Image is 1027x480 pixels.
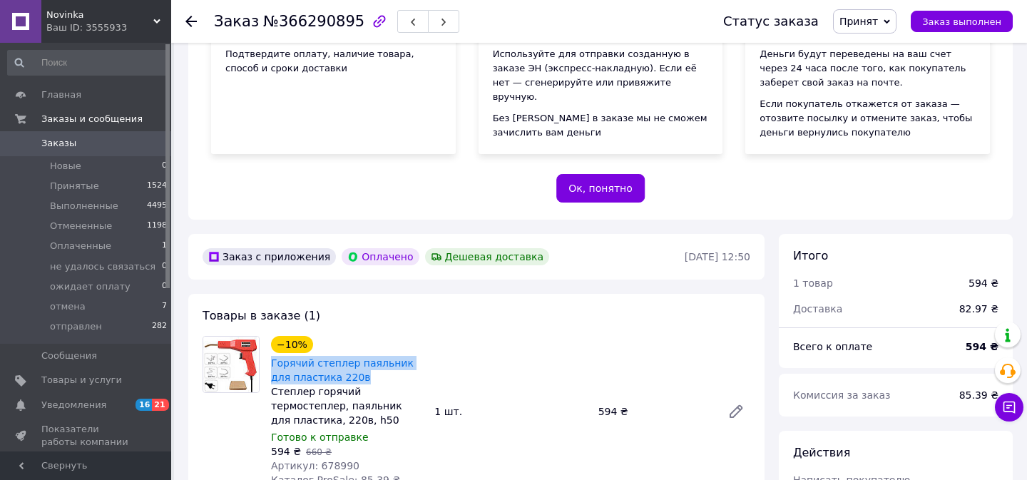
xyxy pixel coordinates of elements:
[50,180,99,193] span: Принятые
[50,320,102,333] span: отправлен
[966,341,998,352] b: 594 ₴
[147,220,167,233] span: 1198
[911,11,1013,32] button: Заказ выполнен
[147,200,167,213] span: 4495
[556,174,645,203] button: Ок, понятно
[41,374,122,387] span: Товары и услуги
[271,336,313,353] div: −10%
[162,260,167,273] span: 0
[203,248,336,265] div: Заказ с приложения
[41,88,81,101] span: Главная
[147,180,167,193] span: 1524
[493,111,709,140] div: Без [PERSON_NAME] в заказе мы не сможем зачислить вам деньги
[162,300,167,313] span: 7
[793,249,828,262] span: Итого
[271,357,414,383] a: Горячий степлер паяльник для пластика 220в
[271,460,359,471] span: Артикул: 678990
[959,389,998,401] span: 85.39 ₴
[50,260,155,273] span: не удалось связаться
[793,389,891,401] span: Комиссия за заказ
[50,220,112,233] span: Отмененные
[793,341,872,352] span: Всего к оплате
[263,13,364,30] span: №366290895
[162,280,167,293] span: 0
[203,337,259,392] img: Горячий степлер паяльник для пластика 220в
[271,432,369,443] span: Готово к отправке
[41,113,143,126] span: Заказы и сообщения
[271,384,423,427] div: Степлер горячий термостеплер, паяльник для пластика, 220в, h50
[136,399,152,411] span: 16
[185,14,197,29] div: Вернуться назад
[593,402,716,422] div: 594 ₴
[723,14,819,29] div: Статус заказа
[951,293,1007,325] div: 82.97 ₴
[46,21,171,34] div: Ваш ID: 3555933
[271,446,301,457] span: 594 ₴
[50,300,86,313] span: отмена
[50,200,118,213] span: Выполненные
[793,303,842,315] span: Доставка
[969,276,998,290] div: 594 ₴
[793,277,833,289] span: 1 товар
[493,47,709,104] div: Используйте для отправки созданную в заказе ЭН (экспресс-накладную). Если её нет — сгенерируйте и...
[162,160,167,173] span: 0
[203,309,320,322] span: Товары в заказе (1)
[793,446,850,459] span: Действия
[425,248,550,265] div: Дешевая доставка
[152,320,167,333] span: 282
[162,240,167,252] span: 1
[760,97,976,140] div: Если покупатель откажется от заказа — отозвите посылку и отмените заказ, чтобы деньги вернулись п...
[41,349,97,362] span: Сообщения
[41,399,106,412] span: Уведомления
[214,13,259,30] span: Заказ
[685,251,750,262] time: [DATE] 12:50
[7,50,168,76] input: Поиск
[152,399,168,411] span: 21
[41,137,76,150] span: Заказы
[50,160,81,173] span: Новые
[722,397,750,426] a: Редактировать
[342,248,419,265] div: Оплачено
[922,16,1001,27] span: Заказ выполнен
[46,9,153,21] span: Novinka
[306,447,332,457] span: 660 ₴
[50,240,111,252] span: Оплаченные
[839,16,878,27] span: Принят
[429,402,592,422] div: 1 шт.
[41,423,132,449] span: Показатели работы компании
[995,393,1023,422] button: Чат с покупателем
[760,47,976,90] div: Деньги будут переведены на ваш счет через 24 часа после того, как покупатель заберет свой заказ н...
[50,280,131,293] span: ожидает оплату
